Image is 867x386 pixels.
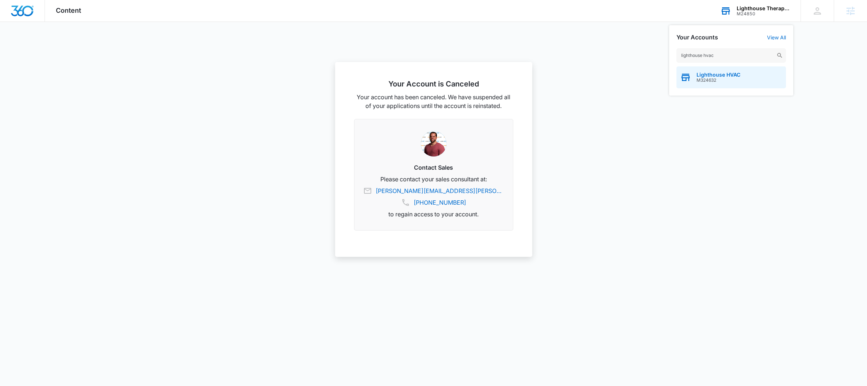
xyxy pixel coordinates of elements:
[376,186,504,195] a: [PERSON_NAME][EMAIL_ADDRESS][PERSON_NAME][DOMAIN_NAME]
[354,80,513,88] h2: Your Account is Canceled
[56,7,81,14] span: Content
[354,93,513,110] p: Your account has been canceled. We have suspended all of your applications until the account is r...
[737,5,790,11] div: account name
[363,175,504,219] p: Please contact your sales consultant at: to regain access to your account.
[737,11,790,16] div: account id
[697,72,740,78] span: Lighthouse HVAC
[767,34,786,40] a: View All
[697,78,740,83] span: M324632
[414,198,466,207] a: [PHONE_NUMBER]
[676,66,786,88] button: Lighthouse HVACM324632
[676,34,718,41] h2: Your Accounts
[676,48,786,63] input: Search Accounts
[363,163,504,172] h3: Contact Sales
